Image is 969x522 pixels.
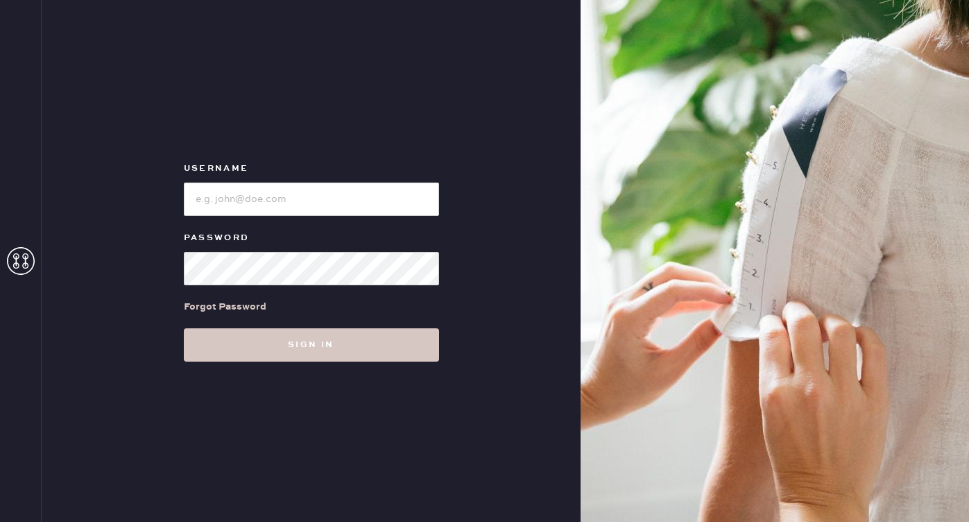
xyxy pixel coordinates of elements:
[184,328,439,362] button: Sign in
[184,299,266,314] div: Forgot Password
[184,285,266,328] a: Forgot Password
[184,160,439,177] label: Username
[184,230,439,246] label: Password
[184,183,439,216] input: e.g. john@doe.com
